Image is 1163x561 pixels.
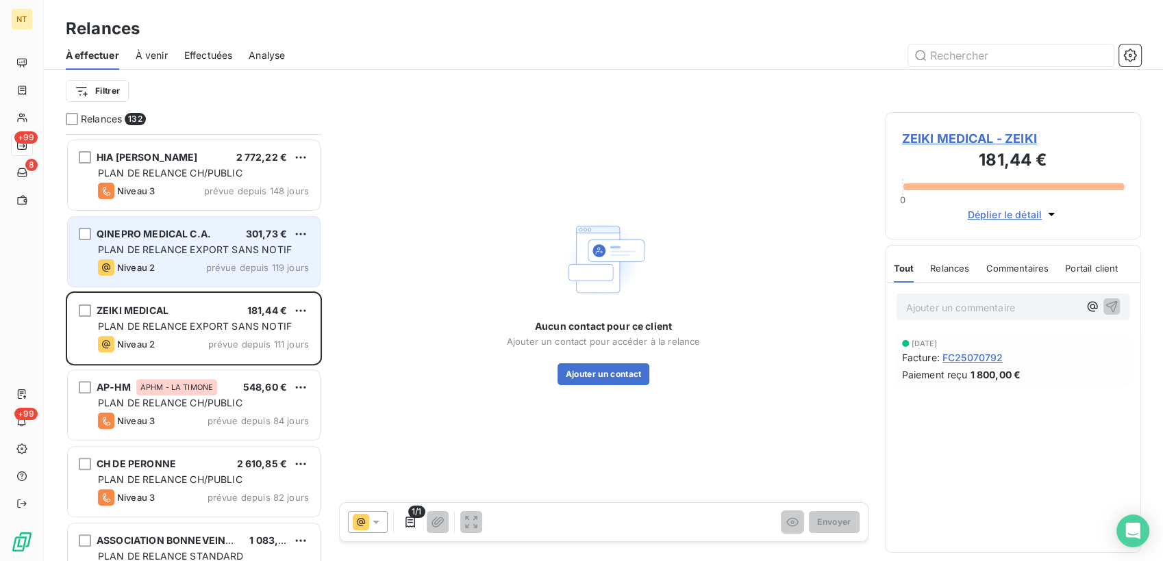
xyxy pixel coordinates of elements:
span: CH DE PERONNE [97,458,176,469]
span: Relances [81,112,122,126]
span: prévue depuis 82 jours [208,492,309,503]
span: ASSOCIATION BONNEVEINE ST JOSEPH [97,534,288,546]
span: PLAN DE RELANCE CH/PUBLIC [98,397,242,408]
span: Niveau 3 [117,185,155,196]
span: Analyse [249,49,285,62]
span: 301,73 € [246,228,287,239]
span: Paiement reçu [902,367,968,382]
button: Ajouter un contact [558,363,650,385]
span: Tout [894,263,914,274]
span: 0 [899,194,905,205]
span: Portail client [1065,263,1118,274]
button: Filtrer [66,80,129,102]
img: Empty state [560,216,647,303]
span: ZEIKI MEDICAL [97,304,168,316]
span: HIA [PERSON_NAME] [97,151,198,163]
span: [DATE] [912,339,938,348]
span: 1/1 [408,506,425,518]
span: À venir [136,49,168,62]
span: Déplier le détail [967,207,1042,222]
span: prévue depuis 119 jours [206,262,309,273]
span: À effectuer [66,49,119,62]
button: Envoyer [809,511,859,533]
span: Relances [930,263,969,274]
span: PLAN DE RELANCE EXPORT SANS NOTIF [98,244,292,255]
span: 132 [125,113,145,125]
span: 1 800,00 € [970,367,1021,382]
div: NT [11,8,33,30]
span: PLAN DE RELANCE CH/PUBLIC [98,167,242,179]
h3: Relances [66,16,140,41]
span: 548,60 € [243,381,287,393]
span: Aucun contact pour ce client [535,319,672,333]
span: 2 772,22 € [236,151,288,163]
span: AP-HM [97,381,131,393]
span: Niveau 3 [117,492,155,503]
span: prévue depuis 111 jours [208,339,309,350]
img: Logo LeanPay [11,531,33,553]
div: Open Intercom Messenger [1116,514,1149,547]
span: +99 [14,131,38,144]
span: Ajouter un contact pour accéder à la relance [507,336,701,347]
span: PLAN DE RELANCE CH/PUBLIC [98,473,242,485]
span: 1 083,04 € [249,534,300,546]
h3: 181,44 € [902,148,1125,175]
input: Rechercher [908,44,1114,66]
button: Déplier le détail [963,207,1062,222]
span: APHM - LA TIMONE [140,383,213,391]
span: QINEPRO MEDICAL C.A. [97,228,211,239]
span: ZEIKI MEDICAL - ZEIKI [902,129,1125,148]
span: +99 [14,408,38,420]
span: Niveau 2 [117,262,155,273]
span: Niveau 2 [117,339,155,350]
span: Commentaires [986,263,1049,274]
span: Effectuées [184,49,233,62]
span: 2 610,85 € [237,458,288,469]
span: prévue depuis 84 jours [208,415,309,426]
span: PLAN DE RELANCE EXPORT SANS NOTIF [98,320,292,332]
span: 8 [25,159,38,171]
span: 181,44 € [247,304,287,316]
div: grid [66,134,322,561]
span: Facture : [902,350,940,365]
span: prévue depuis 148 jours [204,185,309,196]
span: FC25070792 [942,350,1003,365]
span: Niveau 3 [117,415,155,426]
